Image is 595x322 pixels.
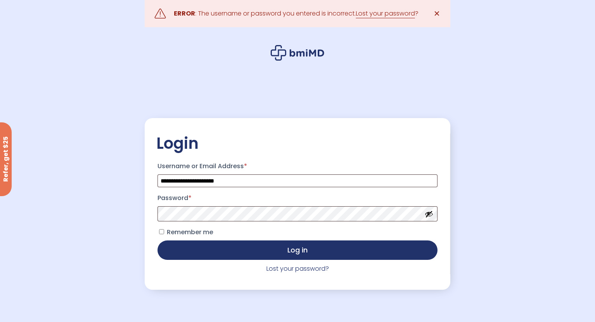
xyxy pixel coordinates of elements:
label: Password [157,192,437,204]
button: Show password [425,210,433,218]
a: ✕ [429,6,444,21]
a: Lost your password [356,9,415,18]
span: Remember me [167,228,213,237]
div: : The username or password you entered is incorrect. ? [174,8,418,19]
label: Username or Email Address [157,160,437,172]
input: Remember me [159,229,164,234]
strong: ERROR [174,9,195,18]
button: Log in [157,240,437,260]
span: ✕ [434,8,440,19]
a: Lost your password? [266,264,329,273]
h2: Login [156,134,439,153]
